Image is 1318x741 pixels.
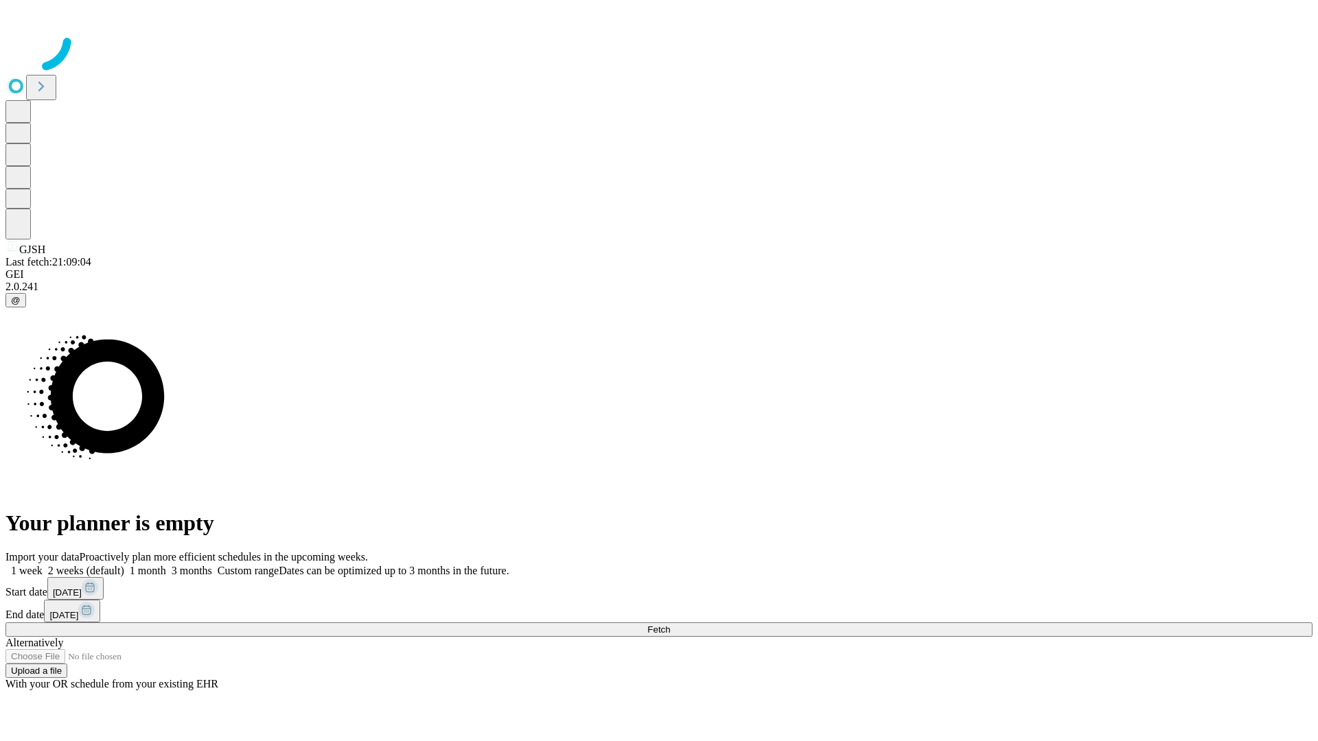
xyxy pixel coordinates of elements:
[5,600,1313,622] div: End date
[80,551,368,563] span: Proactively plan more efficient schedules in the upcoming weeks.
[5,577,1313,600] div: Start date
[279,565,509,576] span: Dates can be optimized up to 3 months in the future.
[11,565,43,576] span: 1 week
[5,551,80,563] span: Import your data
[48,565,124,576] span: 2 weeks (default)
[5,256,91,268] span: Last fetch: 21:09:04
[5,663,67,678] button: Upload a file
[5,281,1313,293] div: 2.0.241
[5,268,1313,281] div: GEI
[5,510,1313,536] h1: Your planner is empty
[19,244,45,255] span: GJSH
[172,565,212,576] span: 3 months
[49,610,78,620] span: [DATE]
[218,565,279,576] span: Custom range
[53,587,82,598] span: [DATE]
[130,565,166,576] span: 1 month
[11,295,21,305] span: @
[5,622,1313,637] button: Fetch
[5,293,26,307] button: @
[44,600,100,622] button: [DATE]
[647,624,670,635] span: Fetch
[47,577,104,600] button: [DATE]
[5,637,63,648] span: Alternatively
[5,678,218,690] span: With your OR schedule from your existing EHR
